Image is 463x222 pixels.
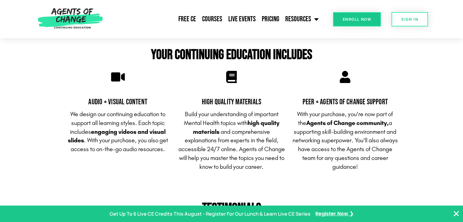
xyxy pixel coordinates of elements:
[282,12,322,27] a: Resources
[343,17,371,21] span: Enroll Now
[106,12,322,27] nav: Menu
[391,12,428,26] a: SIGN IN
[178,110,285,171] p: Build your understanding of important Mental Health topics with and comprehensive explanations fr...
[315,210,353,218] a: Register Now ❯
[110,210,310,218] p: Get Up To 6 Live CE Credits This August - Register For Our Lunch & Learn Live CE Series
[199,12,225,27] a: Courses
[453,210,460,217] button: Close Banner
[61,48,402,62] h2: Your Continuing Education Includes
[333,12,381,26] a: Enroll Now
[202,97,261,107] span: High Quality Materials
[306,119,389,127] b: Agents of Change community,
[64,110,172,154] p: We design our continuing education to support all learning styles. Each topic includes . With you...
[88,97,147,107] span: Audio + Visual Content
[225,12,259,27] a: Live Events
[68,128,166,144] strong: engaging videos and visual slides
[303,97,388,107] span: PEER + Agents of Change Support
[175,12,199,27] a: Free CE
[193,119,279,135] b: high quality materials
[401,17,418,21] span: SIGN IN
[259,12,282,27] a: Pricing
[291,110,399,171] p: With your purchase, you're now part of the a supporting skill-building environment and networking...
[61,202,402,215] h2: Testimonials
